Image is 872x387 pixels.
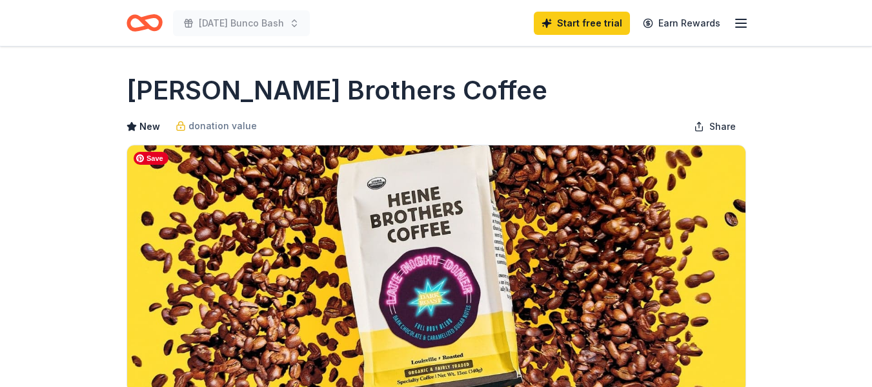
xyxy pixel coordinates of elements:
span: New [139,119,160,134]
span: Share [709,119,736,134]
a: Home [127,8,163,38]
span: donation value [188,118,257,134]
a: donation value [176,118,257,134]
button: [DATE] Bunco Bash [173,10,310,36]
h1: [PERSON_NAME] Brothers Coffee [127,72,547,109]
a: Earn Rewards [635,12,728,35]
a: Start free trial [534,12,630,35]
span: Save [134,152,168,165]
span: [DATE] Bunco Bash [199,16,284,31]
button: Share [684,114,746,140]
